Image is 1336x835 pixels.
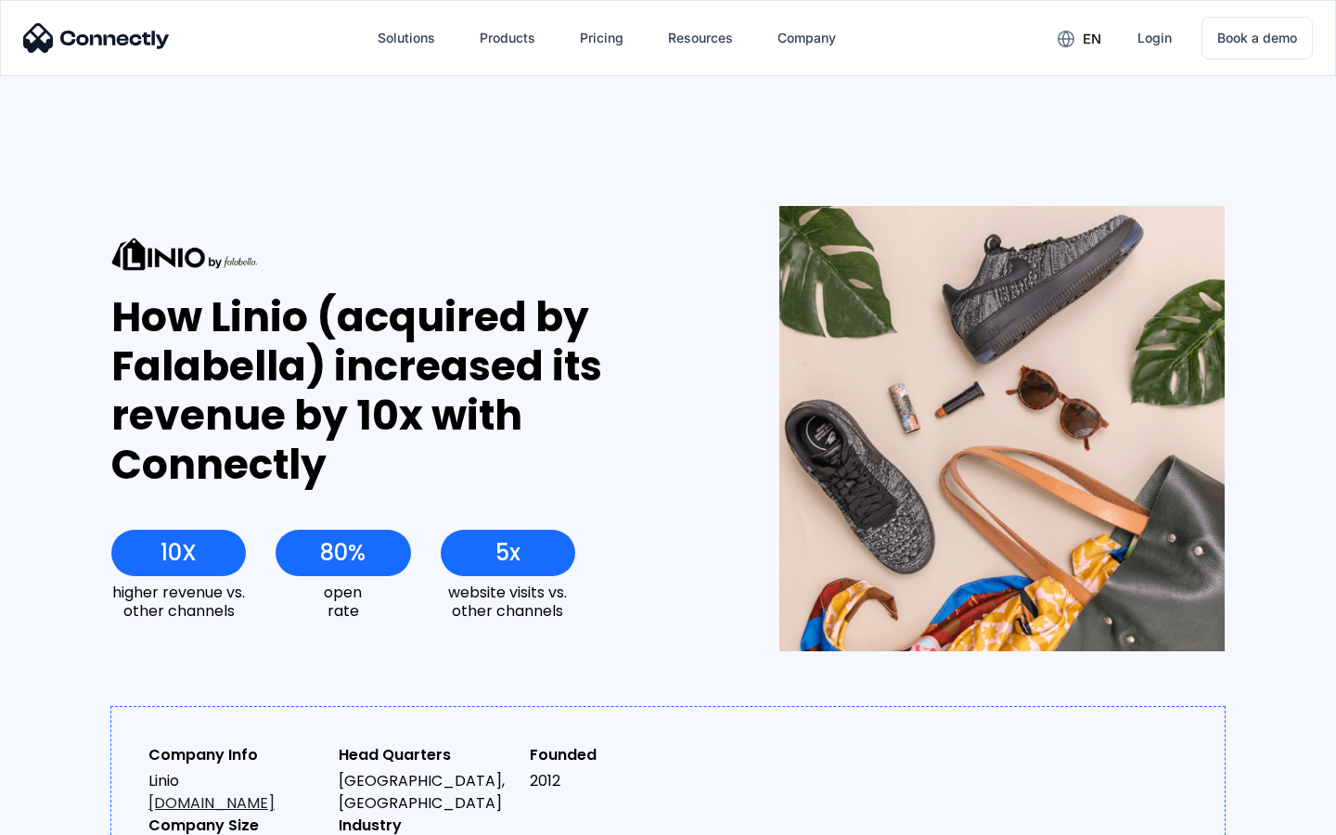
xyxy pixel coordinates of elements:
div: Linio [148,770,324,815]
div: Founded [530,744,705,766]
div: Head Quarters [339,744,514,766]
a: Pricing [565,16,638,60]
div: en [1083,26,1101,52]
a: Login [1123,16,1187,60]
div: 10X [161,540,197,566]
img: Connectly Logo [23,23,170,53]
div: higher revenue vs. other channels [111,584,246,619]
div: [GEOGRAPHIC_DATA], [GEOGRAPHIC_DATA] [339,770,514,815]
a: [DOMAIN_NAME] [148,792,275,814]
div: 80% [320,540,366,566]
aside: Language selected: English [19,803,111,829]
div: Company Info [148,744,324,766]
div: Pricing [580,25,623,51]
div: website visits vs. other channels [441,584,575,619]
div: Login [1137,25,1172,51]
div: How Linio (acquired by Falabella) increased its revenue by 10x with Connectly [111,293,712,489]
div: 2012 [530,770,705,792]
a: Book a demo [1201,17,1313,59]
div: Products [480,25,535,51]
div: Company [777,25,836,51]
div: 5x [495,540,520,566]
div: Resources [668,25,733,51]
ul: Language list [37,803,111,829]
div: open rate [276,584,410,619]
div: Solutions [378,25,435,51]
